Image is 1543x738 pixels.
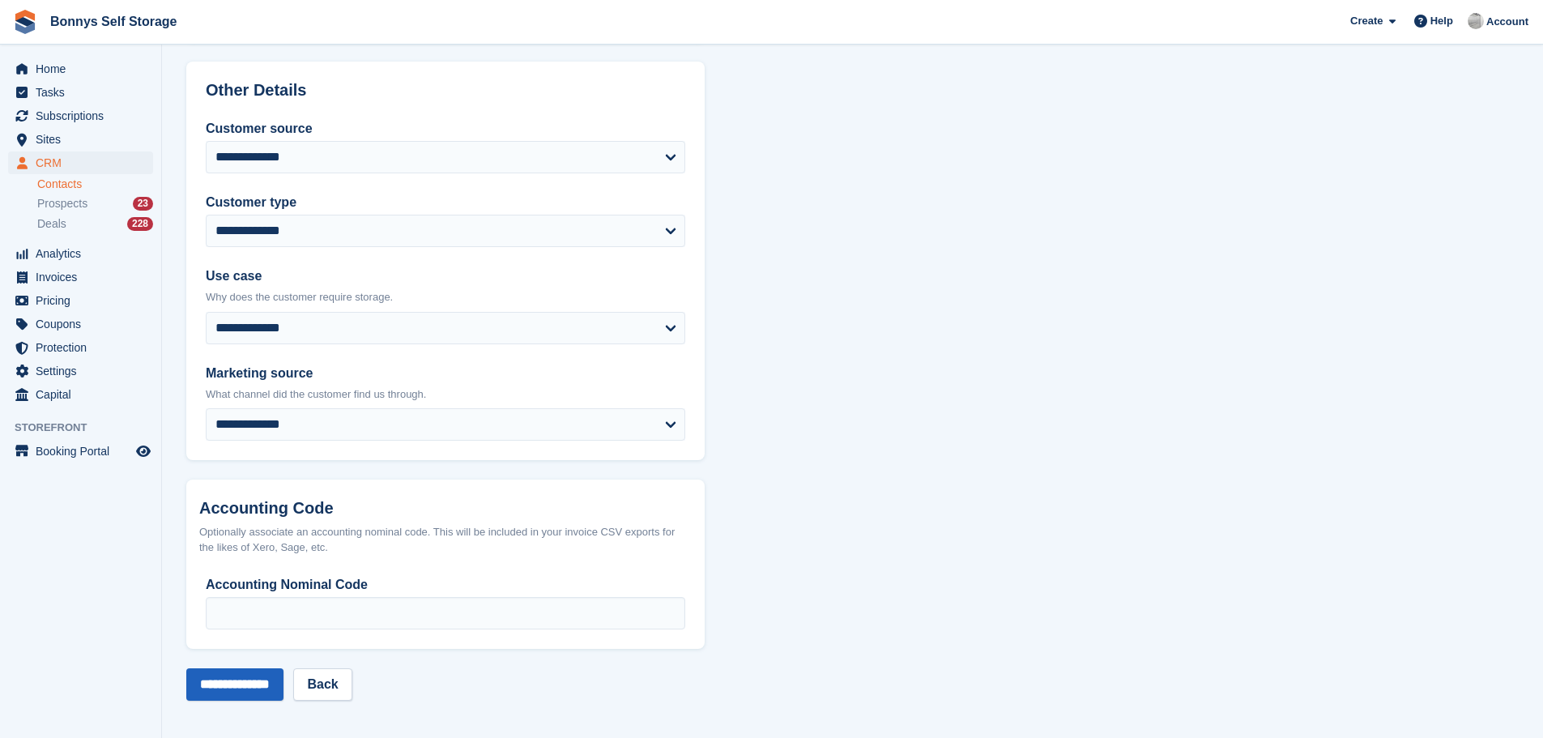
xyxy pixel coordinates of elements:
[36,383,133,406] span: Capital
[37,177,153,192] a: Contacts
[206,193,685,212] label: Customer type
[37,195,153,212] a: Prospects 23
[8,128,153,151] a: menu
[8,440,153,463] a: menu
[8,242,153,265] a: menu
[134,442,153,461] a: Preview store
[206,81,685,100] h2: Other Details
[36,336,133,359] span: Protection
[36,242,133,265] span: Analytics
[37,215,153,232] a: Deals 228
[37,196,87,211] span: Prospects
[8,151,153,174] a: menu
[1430,13,1453,29] span: Help
[199,524,692,556] div: Optionally associate an accounting nominal code. This will be included in your invoice CSV export...
[206,575,685,595] label: Accounting Nominal Code
[8,360,153,382] a: menu
[36,266,133,288] span: Invoices
[8,105,153,127] a: menu
[37,216,66,232] span: Deals
[206,289,685,305] p: Why does the customer require storage.
[199,499,692,518] h2: Accounting Code
[1468,13,1484,29] img: James Bonny
[13,10,37,34] img: stora-icon-8386f47178a22dfd0bd8f6a31ec36ba5ce8667c1dd55bd0f319d3a0aa187defe.svg
[293,668,352,701] a: Back
[15,420,161,436] span: Storefront
[36,289,133,312] span: Pricing
[206,386,685,403] p: What channel did the customer find us through.
[8,81,153,104] a: menu
[127,217,153,231] div: 228
[44,8,183,35] a: Bonnys Self Storage
[36,58,133,80] span: Home
[8,336,153,359] a: menu
[36,151,133,174] span: CRM
[206,119,685,139] label: Customer source
[36,128,133,151] span: Sites
[36,360,133,382] span: Settings
[1486,14,1528,30] span: Account
[8,266,153,288] a: menu
[206,267,685,286] label: Use case
[36,313,133,335] span: Coupons
[8,58,153,80] a: menu
[8,383,153,406] a: menu
[133,197,153,211] div: 23
[206,364,685,383] label: Marketing source
[8,313,153,335] a: menu
[36,440,133,463] span: Booking Portal
[1350,13,1383,29] span: Create
[8,289,153,312] a: menu
[36,81,133,104] span: Tasks
[36,105,133,127] span: Subscriptions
